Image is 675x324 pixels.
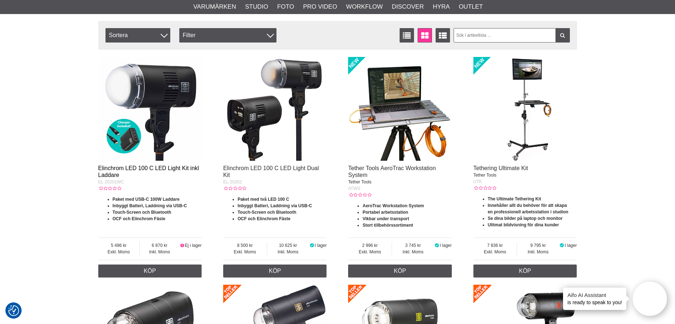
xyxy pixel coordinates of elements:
[392,242,434,249] span: 3 745
[113,203,187,208] strong: Inbyggt Batteri, Laddning via USB-C
[8,305,19,316] img: Revisit consent button
[418,28,432,43] a: Fönstervisning
[223,57,327,161] img: Elinchrom LED 100 C LED Light Dual Kit
[180,243,185,248] i: Ej i lager
[98,249,140,255] span: Exkl. Moms
[348,192,371,198] div: Kundbetyg: 0
[245,2,268,12] a: Studio
[363,210,408,215] strong: Portabel arbetsstation
[140,242,180,249] span: 6 870
[436,28,450,43] a: Utökad listvisning
[277,2,294,12] a: Foto
[473,242,517,249] span: 7 836
[348,242,392,249] span: 2 996
[565,243,577,248] span: I lager
[193,2,236,12] a: Varumärken
[400,28,414,43] a: Listvisning
[223,185,246,192] div: Kundbetyg: 0
[238,210,296,215] strong: Touch-Screen och Bluetooth
[348,249,392,255] span: Exkl. Moms
[473,173,496,178] span: Tether Tools
[98,165,199,178] a: Elinchrom LED 100 C LED Light Kit inkl Laddare
[185,243,202,248] span: Ej i lager
[223,242,267,249] span: 8 500
[98,242,140,249] span: 5 496
[223,165,319,178] a: Elinchrom LED 100 C LED Light Dual Kit
[517,249,559,255] span: Inkl. Moms
[8,304,19,317] button: Samtyckesinställningar
[473,57,577,161] img: Tethering Ultimate Kit
[517,242,559,249] span: 9 795
[473,265,577,278] a: Köp
[488,196,541,201] strong: The Ultimate Tethering Kit
[238,216,291,221] strong: OCF och Elinchrom Fäste
[454,28,570,43] input: Sök i artikellista ...
[459,2,483,12] a: Outlet
[309,243,315,248] i: I lager
[363,203,424,208] strong: AeroTrac Workstation System
[348,165,436,178] a: Tether Tools AeroTrac Workstation System
[98,57,202,161] img: Elinchrom LED 100 C LED Light Kit inkl Laddare
[315,243,327,248] span: I lager
[267,249,309,255] span: Inkl. Moms
[488,216,563,221] strong: Se dina bilder på laptop och monitor
[433,2,450,12] a: Hyra
[113,216,166,221] strong: OCF och Elinchrom Fäste
[223,179,242,185] span: EL-20202
[559,243,565,248] i: I lager
[267,242,309,249] span: 10 625
[473,179,482,184] span: UTK
[348,186,360,191] span: ATWS
[488,203,567,208] strong: Innehåller allt du behöver för att skapa
[140,249,180,255] span: Inkl. Moms
[563,288,626,310] div: is ready to speak to you!
[98,179,124,185] span: EL-20201WC
[567,291,622,299] h4: Aifo AI Assistant
[223,265,327,278] a: Köp
[392,249,434,255] span: Inkl. Moms
[473,185,496,191] div: Kundbetyg: 0
[346,2,383,12] a: Workflow
[473,165,528,171] a: Tethering Ultimate Kit
[179,28,276,43] div: Filter
[348,179,371,185] span: Tether Tools
[392,2,424,12] a: Discover
[238,197,289,202] strong: Paket med två LED 100 C
[348,57,452,161] img: Tether Tools AeroTrac Workstation System
[555,28,570,43] a: Filtrera
[434,243,440,248] i: I lager
[113,210,171,215] strong: Touch-Screen och Bluetooth
[98,185,121,192] div: Kundbetyg: 0
[348,265,452,278] a: Köp
[238,203,312,208] strong: Inbyggt Batteri, Laddning via USB-C
[363,223,413,228] strong: Stort tillbehörssortiment
[105,28,170,43] span: Sortera
[440,243,451,248] span: I lager
[488,209,568,214] strong: en professionell arbetsstation i studion
[363,216,409,221] strong: Vikbar under transport
[223,249,267,255] span: Exkl. Moms
[98,265,202,278] a: Köp
[473,249,517,255] span: Exkl. Moms
[303,2,337,12] a: Pro Video
[488,222,559,227] strong: Ulitmat bildvisning för dina kunder
[113,197,180,202] strong: Paket med USB-C 100W Laddare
